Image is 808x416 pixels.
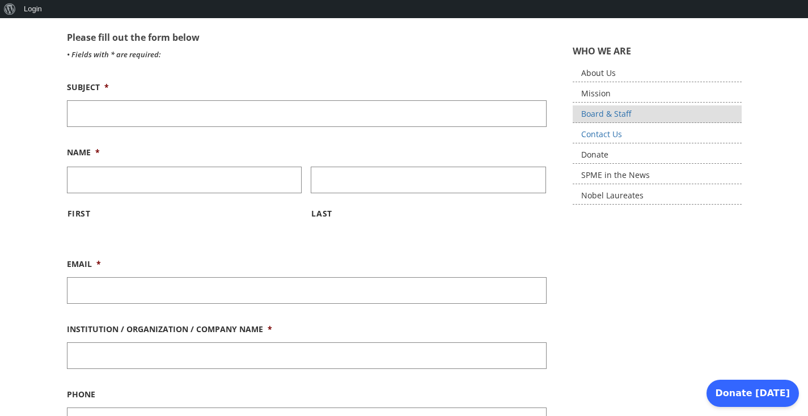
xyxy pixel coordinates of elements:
[67,324,272,334] label: Institution / Organization / Company Name
[67,194,302,234] label: First
[67,259,101,269] label: Email
[67,82,109,92] label: Subject
[67,389,95,400] label: Phone
[573,187,742,205] a: Nobel Laureates
[67,147,100,158] label: Name
[67,49,160,60] em: • Fields with * are required:
[573,167,742,184] a: SPME in the News
[573,65,742,82] a: About Us
[573,105,742,123] a: Board & Staff
[573,85,742,103] a: Mission
[311,194,546,234] label: Last
[573,146,742,164] a: Donate
[573,126,742,143] a: Contact Us
[67,31,200,44] span: Please fill out the form below
[573,45,742,57] h5: WHO WE ARE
